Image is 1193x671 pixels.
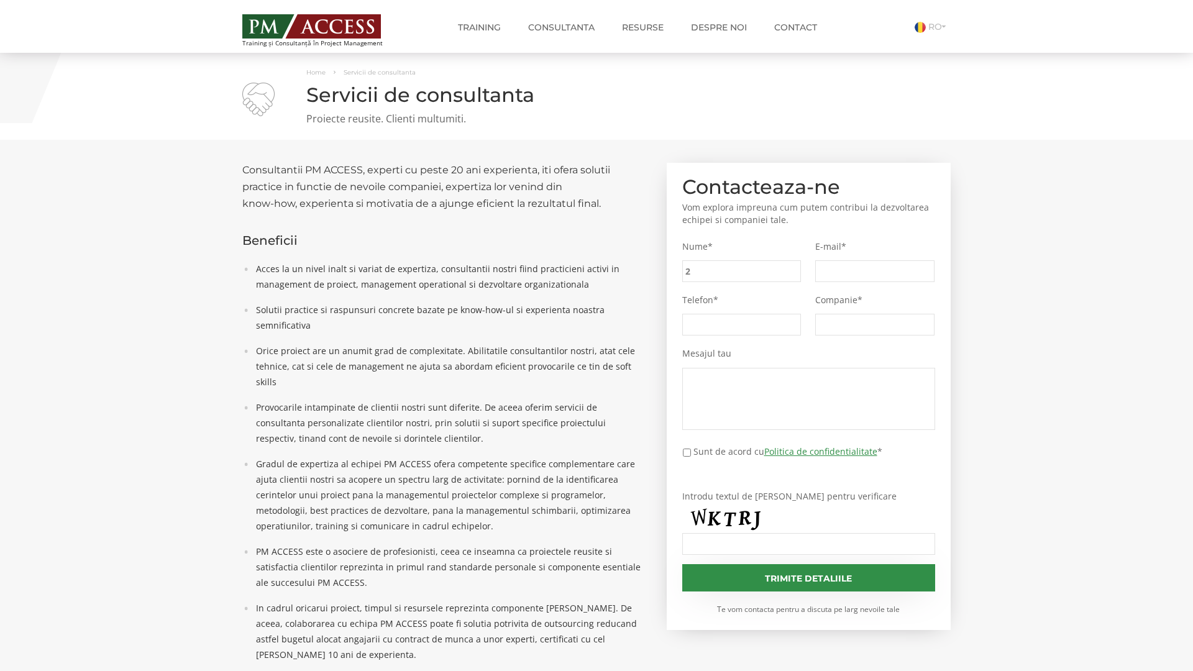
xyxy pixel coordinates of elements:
[250,343,648,390] li: Orice proiect are un anumit grad de complexitate. Abilitatile consultantilor nostri, atat cele te...
[242,234,648,247] h3: Beneficii
[682,201,936,226] p: Vom explora impreuna cum putem contribui la dezvoltarea echipei si companiei tale.
[682,241,802,252] label: Nume
[682,604,936,614] small: Te vom contacta pentru a discuta pe larg nevoile tale
[682,491,936,502] label: Introdu textul de [PERSON_NAME] pentru verificare
[682,15,756,40] a: Despre noi
[250,544,648,590] li: PM ACCESS este o asociere de profesionisti, ceea ce inseamna ca proiectele reusite si satisfactia...
[242,112,951,126] p: Proiecte reusite. Clienti multumiti.
[815,294,935,306] label: Companie
[693,445,882,458] label: Sunt de acord cu *
[242,84,951,106] h1: Servicii de consultanta
[682,294,802,306] label: Telefon
[682,564,936,591] input: Trimite detaliile
[765,15,826,40] a: Contact
[449,15,510,40] a: Training
[815,241,935,252] label: E-mail
[250,261,648,292] li: Acces la un nivel inalt si variat de expertiza, consultantii nostri fiind practicieni activi in m...
[613,15,673,40] a: Resurse
[915,22,926,33] img: Romana
[306,68,326,76] a: Home
[242,83,275,116] img: Servicii de consultanta
[250,456,648,534] li: Gradul de expertiza al echipei PM ACCESS ofera competente specifice complementare care ajuta clie...
[764,445,877,457] a: Politica de confidentialitate
[519,15,604,40] a: Consultanta
[250,600,648,662] li: In cadrul oricarui proiect, timpul si resursele reprezinta componente [PERSON_NAME]. De aceea, co...
[682,348,936,359] label: Mesajul tau
[242,40,406,47] span: Training și Consultanță în Project Management
[250,399,648,446] li: Provocarile intampinate de clientii nostri sunt diferite. De aceea oferim servicii de consultanta...
[344,68,416,76] span: Servicii de consultanta
[242,11,406,47] a: Training și Consultanță în Project Management
[915,21,951,32] a: RO
[250,302,648,333] li: Solutii practice si raspunsuri concrete bazate pe know-how-ul si experienta noastra semnificativa
[682,178,936,195] h2: Contacteaza-ne
[242,162,648,212] h2: Consultantii PM ACCESS, experti cu peste 20 ani experienta, iti ofera solutii practice in functie...
[242,14,381,39] img: PM ACCESS - Echipa traineri si consultanti certificati PMP: Narciss Popescu, Mihai Olaru, Monica ...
